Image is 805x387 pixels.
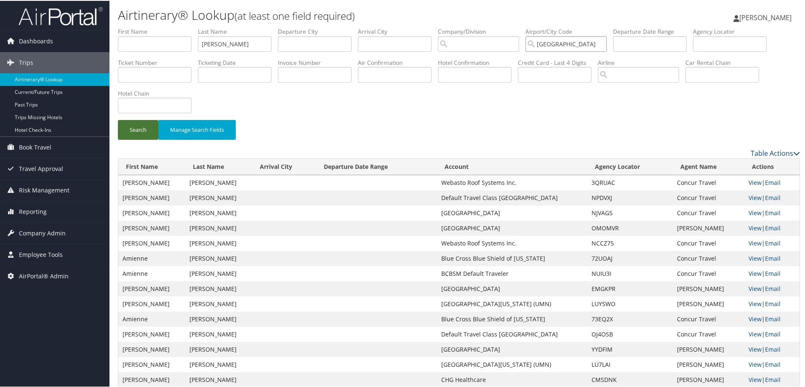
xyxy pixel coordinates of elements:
[185,326,252,341] td: [PERSON_NAME]
[673,174,744,189] td: Concur Travel
[587,158,673,174] th: Agency Locator: activate to sort column ascending
[437,296,587,311] td: [GEOGRAPHIC_DATA][US_STATE] (UMN)
[744,220,800,235] td: |
[765,238,781,246] a: Email
[518,58,598,66] label: Credit Card - Last 4 Digits
[19,243,63,264] span: Employee Tools
[185,265,252,280] td: [PERSON_NAME]
[744,371,800,387] td: |
[118,341,185,356] td: [PERSON_NAME]
[744,265,800,280] td: |
[118,371,185,387] td: [PERSON_NAME]
[185,205,252,220] td: [PERSON_NAME]
[587,205,673,220] td: NJVAG5
[749,360,762,368] a: View
[19,5,103,25] img: airportal-logo.png
[118,174,185,189] td: [PERSON_NAME]
[673,205,744,220] td: Concur Travel
[744,250,800,265] td: |
[437,371,587,387] td: CHG Healthcare
[765,254,781,262] a: Email
[613,27,693,35] label: Departure Date Range
[587,356,673,371] td: LU7LAI
[118,158,185,174] th: First Name: activate to sort column ascending
[437,356,587,371] td: [GEOGRAPHIC_DATA][US_STATE] (UMN)
[438,27,525,35] label: Company/Division
[744,311,800,326] td: |
[437,341,587,356] td: [GEOGRAPHIC_DATA]
[118,280,185,296] td: [PERSON_NAME]
[437,326,587,341] td: Default Travel Class [GEOGRAPHIC_DATA]
[685,58,765,66] label: Car Rental Chain
[185,341,252,356] td: [PERSON_NAME]
[587,235,673,250] td: NCCZ75
[437,158,587,174] th: Account: activate to sort column ascending
[185,296,252,311] td: [PERSON_NAME]
[744,174,800,189] td: |
[673,250,744,265] td: Concur Travel
[525,27,613,35] label: Airport/City Code
[749,178,762,186] a: View
[765,223,781,231] a: Email
[673,265,744,280] td: Concur Travel
[587,341,673,356] td: YYDFIM
[693,27,773,35] label: Agency Locator
[673,371,744,387] td: [PERSON_NAME]
[198,27,278,35] label: Last Name
[744,158,800,174] th: Actions
[118,356,185,371] td: [PERSON_NAME]
[765,375,781,383] a: Email
[437,311,587,326] td: Blue Cross Blue Shield of [US_STATE]
[185,158,252,174] th: Last Name: activate to sort column ascending
[118,220,185,235] td: [PERSON_NAME]
[437,265,587,280] td: BCBSM Default Traveler
[118,265,185,280] td: Amienne
[185,356,252,371] td: [PERSON_NAME]
[358,27,438,35] label: Arrival City
[765,299,781,307] a: Email
[185,220,252,235] td: [PERSON_NAME]
[749,314,762,322] a: View
[19,136,51,157] span: Book Travel
[118,311,185,326] td: Amienne
[744,280,800,296] td: |
[118,296,185,311] td: [PERSON_NAME]
[751,148,800,157] a: Table Actions
[118,235,185,250] td: [PERSON_NAME]
[733,4,800,29] a: [PERSON_NAME]
[765,178,781,186] a: Email
[673,296,744,311] td: [PERSON_NAME]
[765,314,781,322] a: Email
[587,220,673,235] td: OMOMVR
[673,311,744,326] td: Concur Travel
[437,189,587,205] td: Default Travel Class [GEOGRAPHIC_DATA]
[765,208,781,216] a: Email
[587,174,673,189] td: 3QRUAC
[118,189,185,205] td: [PERSON_NAME]
[765,284,781,292] a: Email
[19,222,66,243] span: Company Admin
[587,371,673,387] td: CMSDNK
[437,174,587,189] td: Webasto Roof Systems Inc.
[765,329,781,337] a: Email
[673,220,744,235] td: [PERSON_NAME]
[673,235,744,250] td: Concur Travel
[749,208,762,216] a: View
[749,254,762,262] a: View
[598,58,685,66] label: Airline
[185,371,252,387] td: [PERSON_NAME]
[765,360,781,368] a: Email
[118,58,198,66] label: Ticket Number
[744,205,800,220] td: |
[118,326,185,341] td: [PERSON_NAME]
[158,119,236,139] button: Manage Search Fields
[587,296,673,311] td: LUYSWO
[749,193,762,201] a: View
[118,88,198,97] label: Hotel Chain
[185,174,252,189] td: [PERSON_NAME]
[316,158,437,174] th: Departure Date Range: activate to sort column descending
[587,189,673,205] td: NPDVXJ
[673,280,744,296] td: [PERSON_NAME]
[198,58,278,66] label: Ticketing Date
[749,299,762,307] a: View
